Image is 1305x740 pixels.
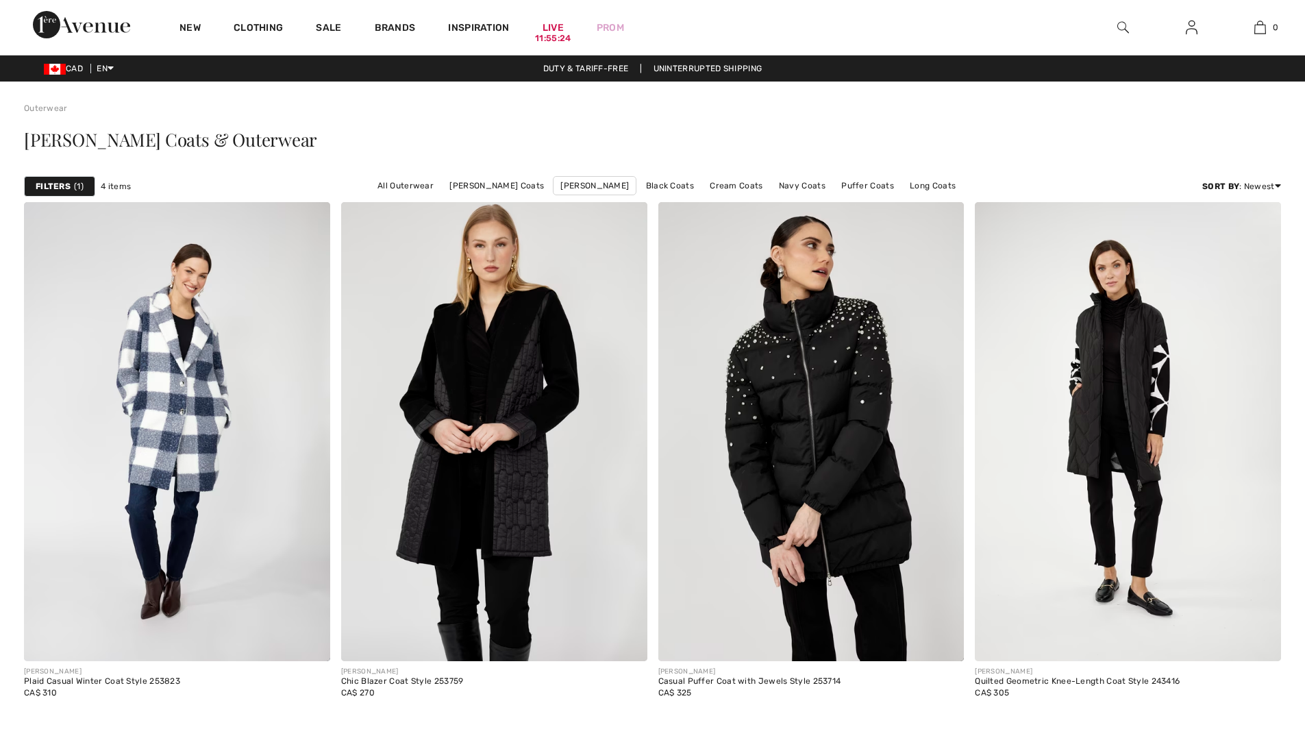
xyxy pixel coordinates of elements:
span: CA$ 310 [24,688,57,698]
img: My Bag [1254,19,1266,36]
img: Chic Blazer Coat Style 253759. Black [341,202,647,661]
a: Prom [597,21,624,35]
a: Live11:55:24 [543,21,564,35]
span: 0 [1273,21,1278,34]
span: CAD [44,64,88,73]
a: Outerwear [24,103,68,113]
a: Cream Coats [703,177,769,195]
span: Inspiration [448,22,509,36]
span: EN [97,64,114,73]
div: : Newest [1202,180,1281,193]
div: [PERSON_NAME] [341,667,464,677]
span: CA$ 305 [975,688,1009,698]
div: Plaid Casual Winter Coat Style 253823 [24,677,180,687]
div: Chic Blazer Coat Style 253759 [341,677,464,687]
img: Canadian Dollar [44,64,66,75]
a: Sign In [1175,19,1208,36]
div: [PERSON_NAME] [975,667,1180,677]
img: Casual Puffer Coat with Jewels Style 253714. Black [658,202,965,661]
a: [PERSON_NAME] [553,176,636,195]
span: 1 [74,180,84,193]
a: Black Coats [639,177,701,195]
a: Puffer Coats [834,177,901,195]
div: 11:55:24 [535,32,571,45]
strong: Sort By [1202,182,1239,191]
a: All Outerwear [371,177,440,195]
a: New [179,22,201,36]
a: Navy Coats [772,177,832,195]
a: Clothing [234,22,283,36]
span: 4 items [101,180,131,193]
div: [PERSON_NAME] [658,667,841,677]
div: Quilted Geometric Knee-Length Coat Style 243416 [975,677,1180,687]
img: My Info [1186,19,1197,36]
a: [PERSON_NAME] Coats [443,177,551,195]
a: Sale [316,22,341,36]
div: [PERSON_NAME] [24,667,180,677]
span: CA$ 270 [341,688,375,698]
strong: Filters [36,180,71,193]
img: Plaid Casual Winter Coat Style 253823. Blue/Off White [24,202,330,661]
a: Brands [375,22,416,36]
img: 1ère Avenue [33,11,130,38]
img: Quilted Geometric Knee-Length Coat Style 243416. Black/Off White [975,202,1281,661]
a: 0 [1226,19,1293,36]
span: CA$ 325 [658,688,692,698]
div: Casual Puffer Coat with Jewels Style 253714 [658,677,841,687]
img: search the website [1117,19,1129,36]
a: Long Coats [903,177,962,195]
span: [PERSON_NAME] Coats & Outerwear [24,127,317,151]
